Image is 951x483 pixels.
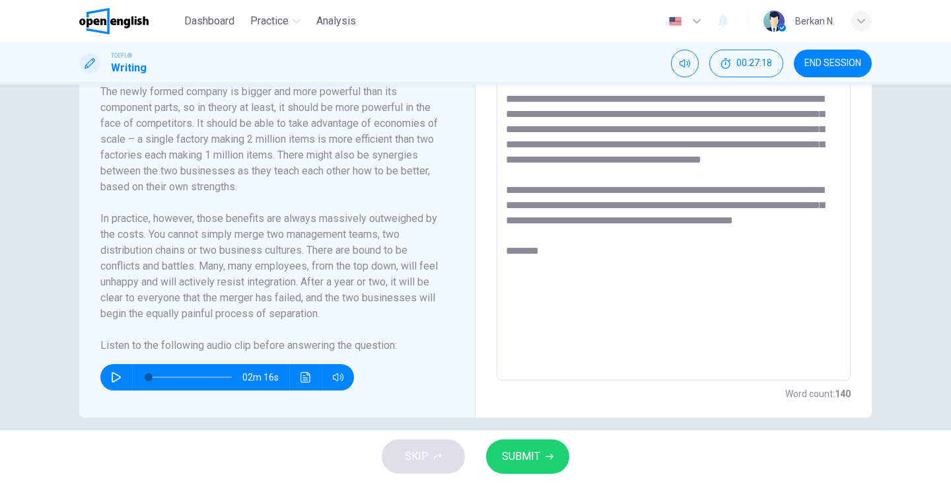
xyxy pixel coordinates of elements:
[709,50,783,77] button: 00:27:18
[79,8,179,34] a: OpenEnglish logo
[100,338,438,353] h6: Listen to the following audio clip before answering the question :
[250,13,289,29] span: Practice
[795,13,835,29] div: Berkan N.
[79,8,149,34] img: OpenEnglish logo
[179,9,240,33] button: Dashboard
[311,9,361,33] button: Analysis
[709,50,783,77] div: Hide
[111,60,147,76] h1: Writing
[111,51,132,60] span: TOEFL®
[671,50,699,77] div: Mute
[804,58,861,69] span: END SESSION
[316,13,356,29] span: Analysis
[835,389,851,399] strong: 140
[794,50,872,77] button: END SESSION
[245,9,306,33] button: Practice
[785,386,851,402] h6: Word count :
[295,364,316,390] button: Click to see the audio transcription
[486,439,569,474] button: SUBMIT
[502,447,540,466] span: SUBMIT
[100,211,438,322] h6: In practice, however, those benefits are always massively outweighed by the costs. You cannot sim...
[242,364,289,390] span: 02m 16s
[736,58,772,69] span: 00:27:18
[667,17,684,26] img: en
[100,84,438,195] h6: The newly formed company is bigger and more powerful than its component parts, so in theory at le...
[184,13,234,29] span: Dashboard
[763,11,785,32] img: Profile picture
